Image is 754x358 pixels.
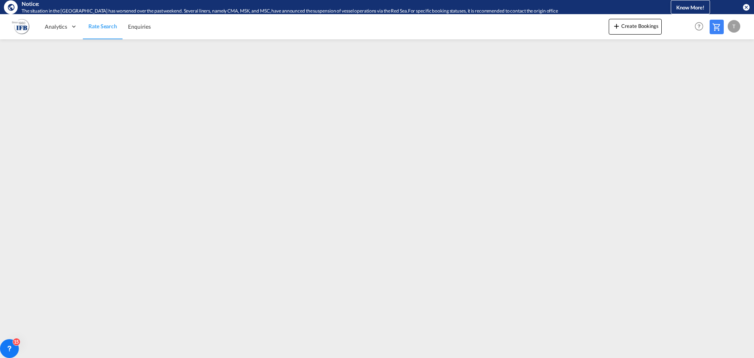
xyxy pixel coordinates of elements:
[88,23,117,29] span: Rate Search
[12,18,29,35] img: b628ab10256c11eeb52753acbc15d091.png
[123,14,156,39] a: Enquiries
[128,23,151,30] span: Enquiries
[692,20,706,33] span: Help
[609,19,662,35] button: icon-plus 400-fgCreate Bookings
[728,20,740,33] div: T
[45,23,67,31] span: Analytics
[692,20,710,34] div: Help
[7,3,15,11] md-icon: icon-earth
[676,4,705,11] span: Know More!
[612,21,621,31] md-icon: icon-plus 400-fg
[742,3,750,11] button: icon-close-circle
[22,8,638,15] div: The situation in the Red Sea has worsened over the past weekend. Several liners, namely CMA, MSK,...
[39,14,83,39] div: Analytics
[83,14,123,39] a: Rate Search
